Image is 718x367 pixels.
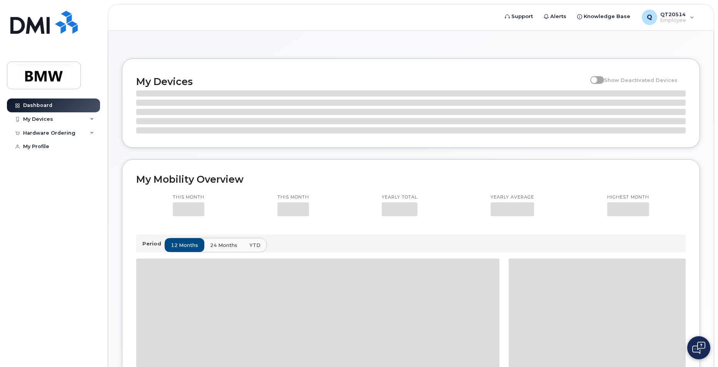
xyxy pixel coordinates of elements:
p: Yearly average [491,194,534,200]
p: Yearly total [382,194,417,200]
span: 24 months [210,242,237,249]
p: Highest month [607,194,649,200]
p: This month [173,194,204,200]
img: Open chat [692,342,705,354]
p: This month [277,194,309,200]
h2: My Devices [136,76,586,87]
span: Show Deactivated Devices [604,77,678,83]
span: YTD [249,242,260,249]
p: Period [142,240,164,247]
input: Show Deactivated Devices [590,73,596,79]
h2: My Mobility Overview [136,173,686,185]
